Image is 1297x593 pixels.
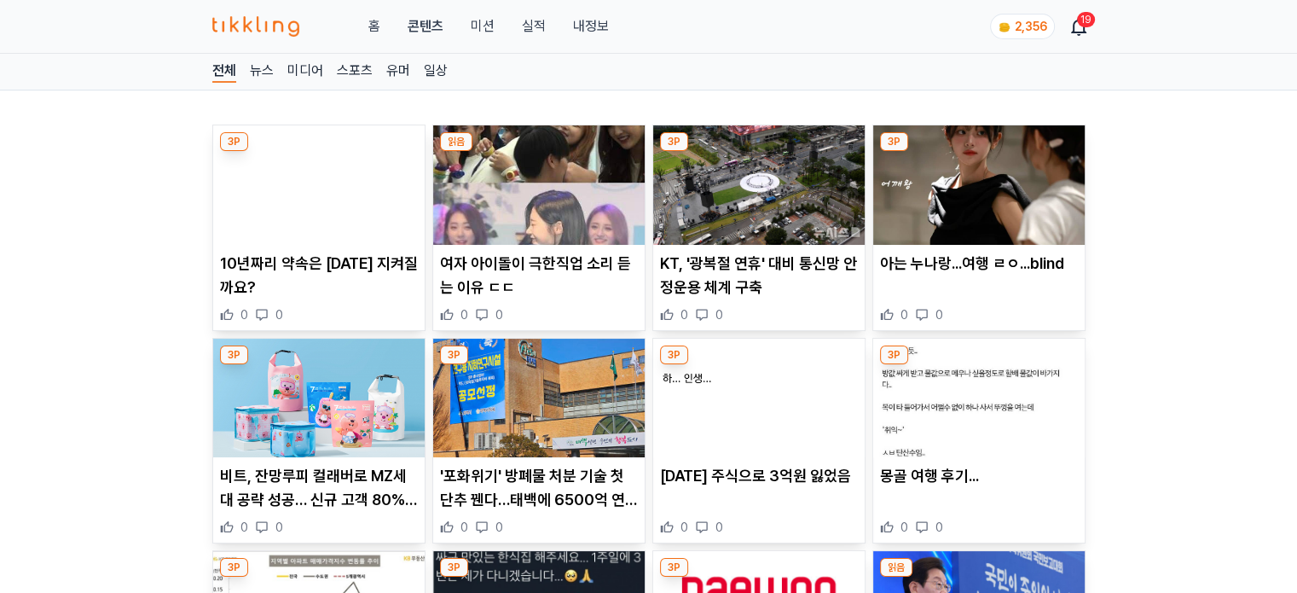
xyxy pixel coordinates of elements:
p: 몽골 여행 후기... [880,464,1078,488]
span: 0 [275,519,283,536]
img: 티끌링 [212,16,300,37]
a: 일상 [424,61,448,83]
div: 3P [220,346,248,364]
img: 10년짜리 약속은 내일 지켜질까요? [213,125,425,245]
span: 0 [715,519,723,536]
div: 3P [660,132,688,151]
button: 미션 [470,16,494,37]
p: 비트, 잔망루피 컬래버로 MZ세대 공략 성공… 신규 고객 80% 이상 유입 [220,464,418,512]
div: 19 [1077,12,1095,27]
p: 10년짜리 약속은 [DATE] 지켜질까요? [220,252,418,299]
div: 3P '포화위기' 방폐물 처분 기술 첫 단추 꿴다…태백에 6500억 연구시설 조성 '포화위기' 방폐물 처분 기술 첫 단추 꿴다…태백에 6500억 연구시설 조성 0 0 [432,338,646,544]
div: 3P [440,558,468,577]
p: 아는 누나랑...여행 ㄹㅇ...blind [880,252,1078,276]
img: KT, '광복절 연휴' 대비 통신망 안정운용 체계 구축 [653,125,865,245]
p: [DATE] 주식으로 3억원 잃었음 [660,464,858,488]
a: 내정보 [572,16,608,37]
div: 3P [660,346,688,364]
span: 0 [715,306,723,323]
div: 3P KT, '광복절 연휴' 대비 통신망 안정운용 체계 구축 KT, '광복절 연휴' 대비 통신망 안정운용 체계 구축 0 0 [652,125,866,331]
span: 0 [495,519,503,536]
span: 0 [680,306,688,323]
a: 19 [1072,16,1086,37]
p: 여자 아이돌이 극한직업 소리 듣는 이유 ㄷㄷ [440,252,638,299]
img: coin [998,20,1011,34]
a: 실적 [521,16,545,37]
a: 스포츠 [337,61,373,83]
div: 3P [880,346,908,364]
span: 0 [460,306,468,323]
a: coin 2,356 [990,14,1051,39]
span: 0 [240,519,248,536]
span: 0 [680,519,688,536]
div: 3P 몽골 여행 후기... 몽골 여행 후기... 0 0 [872,338,1086,544]
p: '포화위기' 방폐물 처분 기술 첫 단추 꿴다…태백에 6500억 연구시설 조성 [440,464,638,512]
span: 2,356 [1015,20,1047,33]
div: 3P [880,132,908,151]
div: 3P [220,558,248,577]
a: 유머 [386,61,410,83]
div: 읽음 [880,558,912,577]
a: 미디어 [287,61,323,83]
div: 3P [220,132,248,151]
a: 전체 [212,61,236,83]
span: 0 [935,519,943,536]
span: 0 [900,306,908,323]
p: KT, '광복절 연휴' 대비 통신망 안정운용 체계 구축 [660,252,858,299]
a: 뉴스 [250,61,274,83]
span: 0 [495,306,503,323]
div: 3P 오늘 주식으로 3억원 잃었음 [DATE] 주식으로 3억원 잃었음 0 0 [652,338,866,544]
div: 3P [660,558,688,577]
img: '포화위기' 방폐물 처분 기술 첫 단추 꿴다…태백에 6500억 연구시설 조성 [433,339,645,458]
img: 몽골 여행 후기... [873,339,1085,458]
img: 비트, 잔망루피 컬래버로 MZ세대 공략 성공… 신규 고객 80% 이상 유입 [213,339,425,458]
span: 0 [935,306,943,323]
div: 3P 아는 누나랑...여행 ㄹㅇ...blind 아는 누나랑...여행 ㄹㅇ...blind 0 0 [872,125,1086,331]
img: 아는 누나랑...여행 ㄹㅇ...blind [873,125,1085,245]
a: 콘텐츠 [407,16,443,37]
span: 0 [460,519,468,536]
div: 3P 비트, 잔망루피 컬래버로 MZ세대 공략 성공… 신규 고객 80% 이상 유입 비트, 잔망루피 컬래버로 MZ세대 공략 성공… 신규 고객 80% 이상 유입 0 0 [212,338,426,544]
span: 0 [275,306,283,323]
a: 홈 [368,16,379,37]
div: 읽음 [440,132,472,151]
div: 읽음 여자 아이돌이 극한직업 소리 듣는 이유 ㄷㄷ 여자 아이돌이 극한직업 소리 듣는 이유 ㄷㄷ 0 0 [432,125,646,331]
div: 3P [440,346,468,364]
span: 0 [900,519,908,536]
span: 0 [240,306,248,323]
img: 오늘 주식으로 3억원 잃었음 [653,339,865,458]
img: 여자 아이돌이 극한직업 소리 듣는 이유 ㄷㄷ [433,125,645,245]
div: 3P 10년짜리 약속은 내일 지켜질까요? 10년짜리 약속은 [DATE] 지켜질까요? 0 0 [212,125,426,331]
